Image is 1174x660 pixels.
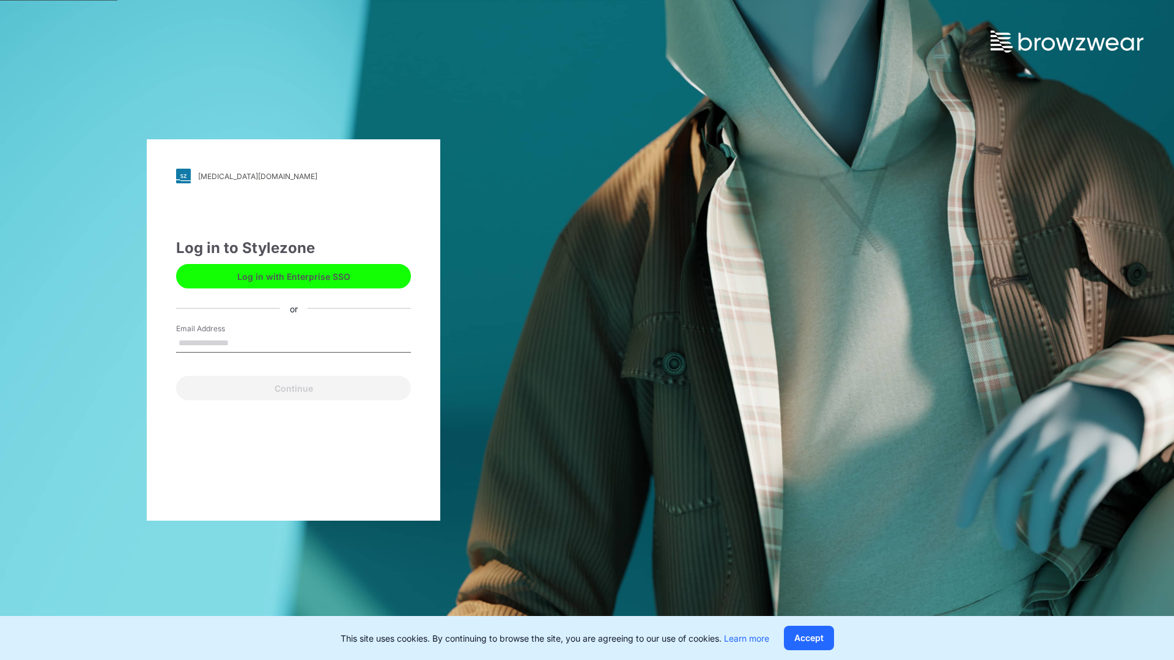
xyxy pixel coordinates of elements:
[724,633,769,643] a: Learn more
[784,626,834,650] button: Accept
[176,264,411,288] button: Log in with Enterprise SSO
[198,172,317,181] div: [MEDICAL_DATA][DOMAIN_NAME]
[280,302,308,315] div: or
[176,169,191,183] img: svg+xml;base64,PHN2ZyB3aWR0aD0iMjgiIGhlaWdodD0iMjgiIHZpZXdCb3g9IjAgMCAyOCAyOCIgZmlsbD0ibm9uZSIgeG...
[991,31,1143,53] img: browzwear-logo.73288ffb.svg
[341,632,769,645] p: This site uses cookies. By continuing to browse the site, you are agreeing to our use of cookies.
[176,323,262,334] label: Email Address
[176,169,411,183] a: [MEDICAL_DATA][DOMAIN_NAME]
[176,237,411,259] div: Log in to Stylezone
